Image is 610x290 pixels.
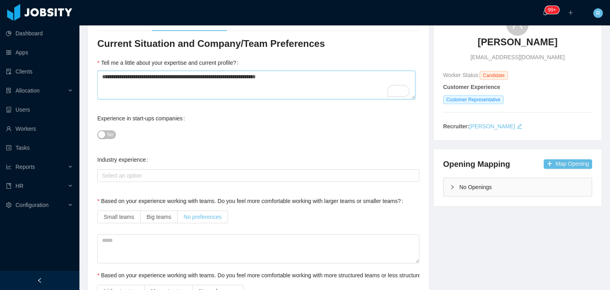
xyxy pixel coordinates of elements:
label: Based on your experience working with teams. Do you feel more comfortable working with larger tea... [97,198,406,204]
span: HR [15,183,23,189]
a: [PERSON_NAME] [469,123,515,130]
label: Industry experience [97,157,151,163]
i: icon: edit [517,124,522,129]
span: Worker Status: [443,72,480,78]
i: icon: line-chart [6,164,12,170]
h4: Opening Mapping [443,159,510,170]
div: Select an option [102,172,411,180]
button: icon: plusMap Opening [544,159,592,169]
a: icon: robotUsers [6,102,73,118]
div: icon: rightNo Openings [444,178,592,196]
i: icon: bell [542,10,548,15]
span: Candidate [480,71,508,80]
a: [PERSON_NAME] [478,36,558,53]
span: No [107,131,113,139]
h3: [PERSON_NAME] [478,36,558,48]
span: [EMAIL_ADDRESS][DOMAIN_NAME] [471,53,565,62]
a: icon: auditClients [6,64,73,79]
input: Industry experience [100,171,104,181]
span: R [596,8,600,18]
button: Experience in start-ups companies [97,130,116,139]
i: icon: solution [6,88,12,93]
span: Configuration [15,202,48,208]
h3: Current Situation and Company/Team Preferences [97,37,419,50]
span: No preferences [183,214,222,220]
span: Small teams [104,214,134,220]
label: Tell me a little about your expertise and current profile? [97,60,241,66]
span: Customer Representative [443,95,504,104]
label: Based on your experience working with teams. Do you feel more comfortable working with more struc... [97,272,449,278]
span: Reports [15,164,35,170]
i: icon: book [6,183,12,189]
a: icon: profileTasks [6,140,73,156]
sup: 240 [545,6,559,14]
a: icon: appstoreApps [6,44,73,60]
span: Big teams [147,214,171,220]
a: icon: pie-chartDashboard [6,25,73,41]
strong: Customer Experience [443,84,500,90]
strong: Recruiter: [443,123,469,130]
a: icon: userWorkers [6,121,73,137]
span: Allocation [15,87,40,94]
i: icon: plus [568,10,573,15]
label: Experience in start-ups companies [97,115,188,122]
i: icon: right [450,185,455,189]
i: icon: setting [6,202,12,208]
textarea: To enrich screen reader interactions, please activate Accessibility in Grammarly extension settings [97,71,415,100]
